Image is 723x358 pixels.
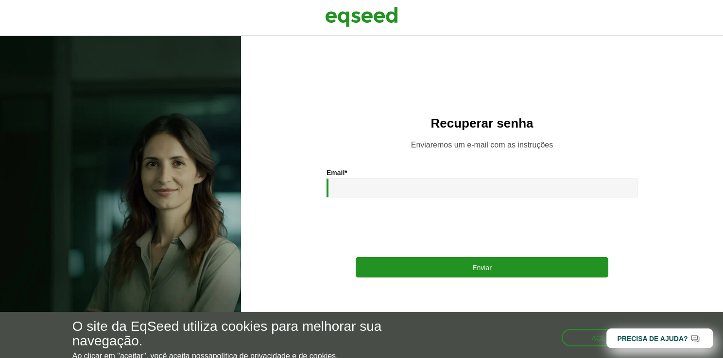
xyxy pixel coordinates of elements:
h5: O site da EqSeed utiliza cookies para melhorar sua navegação. [72,319,419,349]
button: Enviar [356,257,608,277]
p: Enviaremos um e-mail com as instruções [260,140,704,149]
span: Este campo é obrigatório. [344,169,347,177]
img: EqSeed Logo [325,5,398,29]
label: Email [327,169,347,176]
button: Aceitar [562,329,651,346]
iframe: reCAPTCHA [408,207,556,245]
h2: Recuperar senha [260,116,704,130]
